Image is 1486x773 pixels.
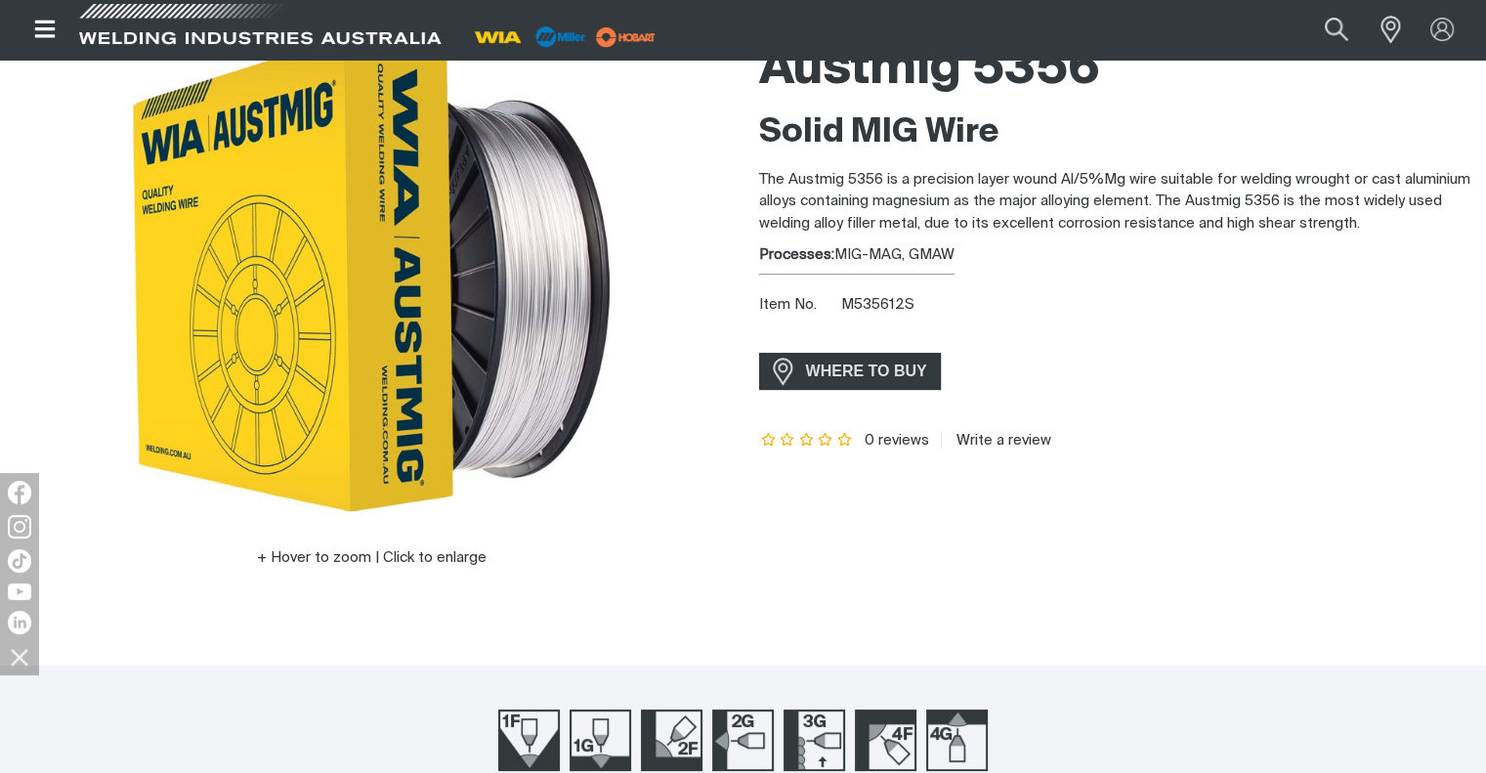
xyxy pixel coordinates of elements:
img: Welding Position 1G [570,709,631,771]
a: miller [590,29,661,44]
img: Instagram [8,515,31,538]
img: TikTok [8,549,31,573]
img: Welding Position 2F [641,709,702,771]
span: M535612S [841,297,914,312]
img: hide socials [3,640,36,673]
img: miller [590,22,661,52]
img: Welding Position 1F [498,709,560,771]
button: Hover to zoom | Click to enlarge [245,546,498,570]
h1: Austmig 5356 [759,38,1471,102]
a: Write a review [941,432,1051,450]
img: Welding Position 3G Up [784,709,845,771]
button: Search products [1303,8,1370,52]
img: Facebook [8,481,31,504]
a: WHERE TO BUY [759,353,942,389]
img: Welding Position 4F [855,709,916,771]
img: Austmig 5356 -1.2mm 6kg Spool [127,28,616,517]
div: MIG-MAG, GMAW [759,244,1471,267]
span: WHERE TO BUY [793,356,940,387]
img: LinkedIn [8,611,31,634]
h2: Solid MIG Wire [759,111,1471,154]
span: Item No. [759,294,838,317]
p: The Austmig 5356 is a precision layer wound Al/5%Mg wire suitable for welding wrought or cast alu... [759,169,1471,236]
strong: Processes: [759,247,834,262]
input: Product name or item number... [1279,8,1370,52]
span: 0 reviews [865,433,929,448]
img: Welding Position 4G [926,709,988,771]
span: Rating: {0} [759,434,855,448]
img: Welding Position 2G [712,709,774,771]
img: YouTube [8,583,31,600]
